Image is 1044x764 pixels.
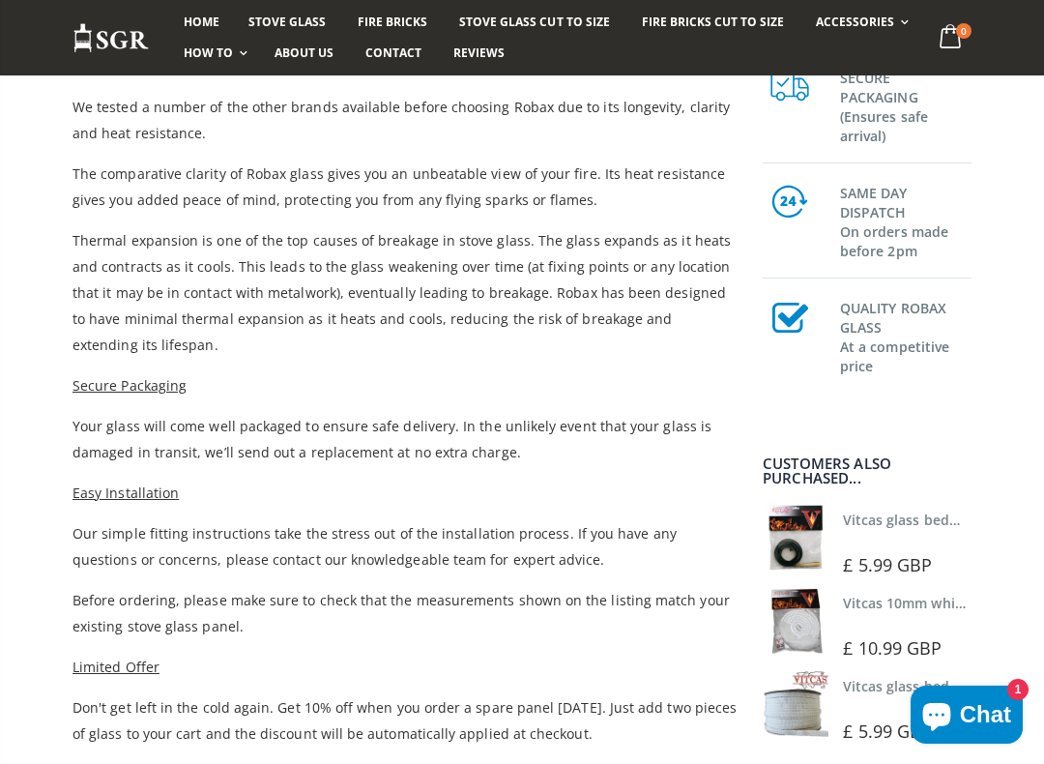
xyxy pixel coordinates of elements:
a: Fire Bricks [343,7,442,38]
span: Don't get left in the cold again. Get 10% off when you order a spare panel [DATE]. Just add two p... [72,698,737,743]
span: About us [275,44,333,61]
a: 0 [932,19,971,57]
span: Accessories [816,14,894,30]
span: Thermal expansion is one of the top causes of breakage in stove glass. The glass expands as it he... [72,231,731,354]
span: Secure Packaging [72,376,187,395]
span: Fire Bricks [358,14,427,30]
span: £ 5.99 GBP [843,720,932,743]
span: Home [184,14,219,30]
a: Contact [351,38,436,69]
span: Limited Offer [72,658,159,676]
span: Your glass will come well packaged to ensure safe delivery. In the unlikely event that your glass... [72,417,711,461]
h3: SECURE PACKAGING (Ensures safe arrival) [840,65,971,146]
span: Stove Glass Cut To Size [459,14,609,30]
img: Vitcas white rope, glue and gloves kit 10mm [763,588,828,654]
span: We tested a number of the other brands available before choosing Robax due to its longevity, clar... [72,98,730,142]
h3: QUALITY ROBAX GLASS At a competitive price [840,295,971,376]
a: About us [260,38,348,69]
h3: SAME DAY DISPATCH On orders made before 2pm [840,180,971,261]
img: Vitcas stove glass bedding in tape [763,671,828,737]
a: Fire Bricks Cut To Size [627,7,798,38]
span: Fire Bricks Cut To Size [642,14,784,30]
span: Easy Installation [72,484,179,502]
a: Stove Glass Cut To Size [445,7,623,38]
img: Stove Glass Replacement [72,22,150,54]
a: Stove Glass [234,7,340,38]
span: Our simple fitting instructions take the stress out of the installation process. If you have any ... [72,524,677,569]
inbox-online-store-chat: Shopify online store chat [905,686,1029,749]
span: £ 5.99 GBP [843,553,932,576]
span: Contact [365,44,421,61]
span: £ 10.99 GBP [843,636,942,660]
span: How To [184,44,233,61]
a: Accessories [801,7,918,38]
a: How To [169,38,257,69]
a: Home [169,7,234,38]
span: Before ordering, please make sure to check that the measurements shown on the listing match your ... [72,591,730,635]
span: 0 [956,23,971,39]
a: Reviews [439,38,519,69]
div: Customers also purchased... [763,456,971,485]
span: Stove Glass [248,14,326,30]
img: Vitcas stove glass bedding in tape [763,505,828,571]
span: Reviews [453,44,505,61]
span: The comparative clarity of Robax glass gives you an unbeatable view of your fire. Its heat resist... [72,164,725,209]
